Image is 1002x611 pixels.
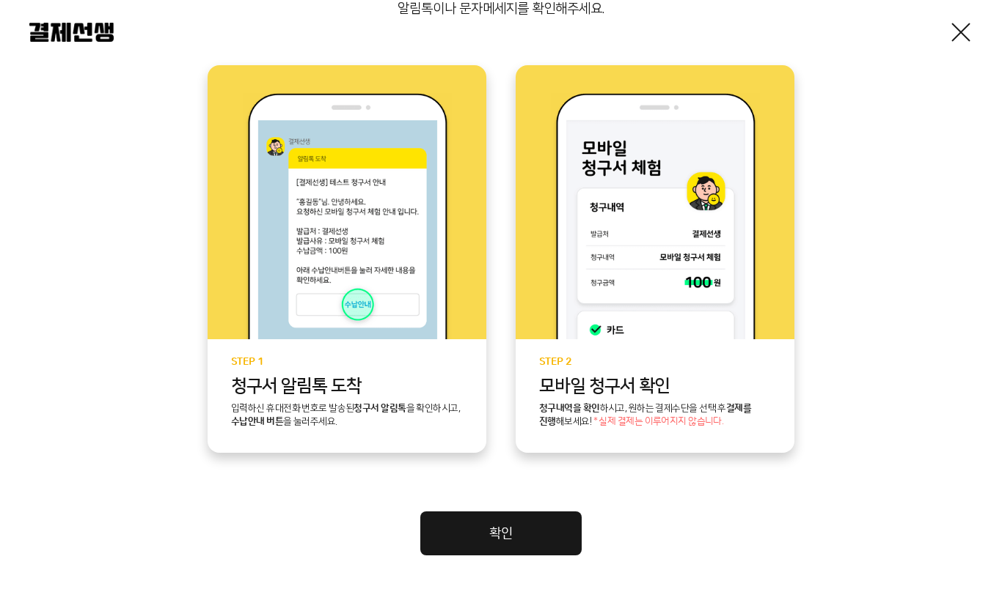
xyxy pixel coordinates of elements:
[243,93,452,339] img: step1 이미지
[551,93,760,339] img: step2 이미지
[231,377,463,396] p: 청구서 알림톡 도착
[539,377,771,396] p: 모바일 청구서 확인
[539,402,771,429] p: 하시고, 원하는 결제수단을 선택 후 해보세요!
[420,511,582,555] a: 확인
[231,357,463,368] p: STEP 1
[231,402,463,429] p: 입력하신 휴대전화 번호로 발송된 을 확인하시고, 을 눌러주세요.
[539,357,771,368] p: STEP 2
[231,416,283,426] b: 수납안내 버튼
[354,403,406,413] b: 청구서 알림톡
[29,23,114,42] img: 결제선생
[539,403,600,413] b: 청구내역을 확인
[593,417,724,427] span: * 실제 결제는 이루어지지 않습니다.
